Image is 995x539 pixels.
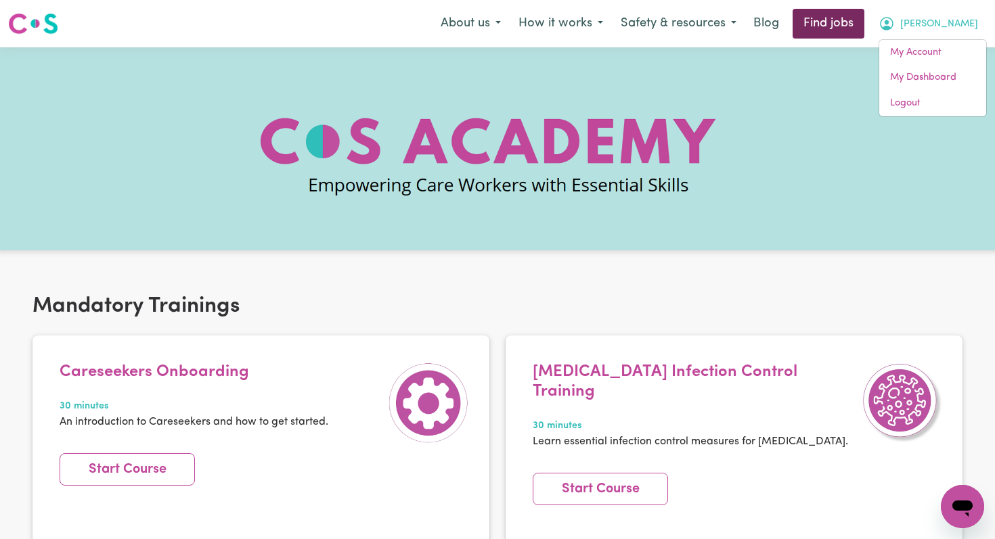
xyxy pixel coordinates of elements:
span: 30 minutes [533,419,854,433]
h4: [MEDICAL_DATA] Infection Control Training [533,362,854,402]
span: [PERSON_NAME] [900,17,978,32]
button: About us [432,9,510,38]
h4: Careseekers Onboarding [60,362,328,382]
p: An introduction to Careseekers and how to get started. [60,414,328,430]
a: Blog [745,9,787,39]
a: Find jobs [793,9,864,39]
p: Learn essential infection control measures for [MEDICAL_DATA]. [533,433,854,450]
div: My Account [879,39,987,117]
h2: Mandatory Trainings [32,294,963,319]
a: Logout [879,91,986,116]
a: Start Course [60,453,195,486]
button: My Account [870,9,987,38]
a: My Dashboard [879,65,986,91]
img: Careseekers logo [8,11,58,36]
iframe: Button to launch messaging window [941,485,984,528]
button: How it works [510,9,612,38]
span: 30 minutes [60,399,328,414]
button: Safety & resources [612,9,745,38]
a: My Account [879,40,986,66]
a: Careseekers logo [8,8,58,39]
a: Start Course [533,473,668,505]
